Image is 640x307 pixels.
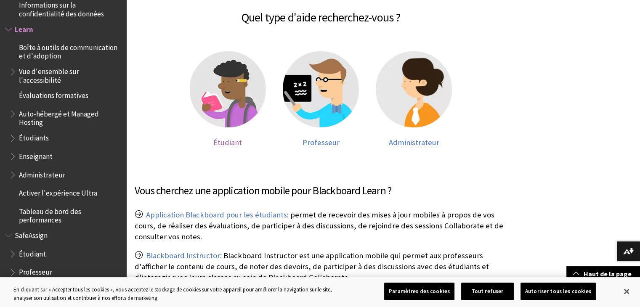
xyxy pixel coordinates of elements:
p: : permet de recevoir des mises à jour mobiles à propos de vos cours, de réaliser des évaluations,... [135,209,507,243]
img: Aide pour les administrateurs [376,51,452,127]
span: Étudiant [213,138,242,147]
span: Professeur [19,265,52,277]
img: Aide pour les étudiants [190,51,266,127]
button: Paramètres des cookies [384,283,454,300]
span: Tableau de bord des performances [19,204,120,224]
img: Aide pour les formateurs [283,51,359,127]
span: Étudiant [19,247,46,258]
a: Application Blackboard pour les étudiants [146,210,287,220]
span: Professeur [303,138,340,147]
div: En cliquant sur « Accepter tous les cookies », vous acceptez le stockage de cookies sur votre app... [13,286,352,302]
h3: Vous cherchez une application mobile pour Blackboard Learn ? [135,183,507,199]
span: Administrateur [389,138,439,147]
p: : Blackboard Instructor est une application mobile qui permet aux professeurs d'afficher le conte... [135,250,507,283]
a: Aide pour les formateurs Professeur [283,51,359,147]
nav: Book outline for Blackboard Learn Help [5,22,121,224]
span: Étudiants [19,131,49,143]
button: Autoriser tous les cookies [520,283,596,300]
span: Boîte à outils de communication et d'adoption [19,41,120,61]
a: Blackboard Instructor [146,251,220,261]
a: Aide pour les administrateurs Administrateur [376,51,452,147]
button: Fermer [617,282,636,301]
a: Aide pour les étudiants Étudiant [190,51,266,147]
span: Enseignant [19,149,53,161]
span: Activer l'expérience Ultra [19,186,97,198]
span: Learn [15,22,33,34]
span: Vue d'ensemble sur l'accessibilité [19,65,120,85]
nav: Book outline for Blackboard SafeAssign [5,228,121,298]
span: Évaluations formatives [19,89,88,100]
span: SafeAssign [15,228,48,240]
span: Administrateur [19,168,65,179]
a: Haut de la page [566,266,640,282]
span: Auto-hébergé et Managed Hosting [19,107,120,127]
button: Tout refuser [461,283,514,300]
